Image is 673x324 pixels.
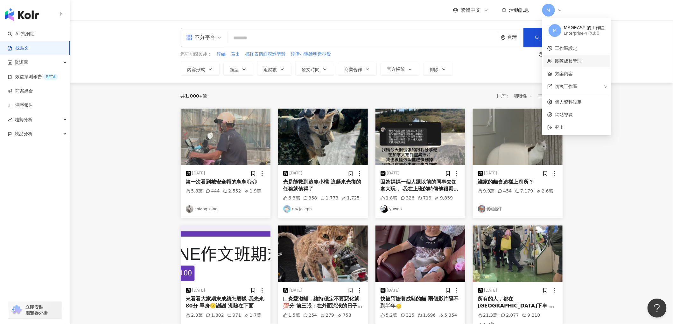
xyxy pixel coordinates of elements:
div: Enterprise - 4 位成員 [564,31,605,36]
div: 台灣 [508,35,523,40]
div: 454 [498,188,512,194]
img: post-image [375,226,465,282]
div: 1.5萬 [283,312,300,319]
span: 浮潛小鴨透明造型殼 [291,51,331,57]
div: 誰家的貓會這樣上廁所？ [478,179,557,186]
span: 官方帳號 [387,67,405,72]
button: 發文時間 [295,63,334,76]
button: 排除 [423,63,453,76]
div: 1.9萬 [244,188,261,194]
div: 315 [401,312,415,319]
span: 網站導覽 [555,111,606,118]
div: 共 筆 [181,93,207,98]
span: 追蹤數 [264,67,277,72]
div: 1,725 [342,195,360,201]
a: 團隊成員管理 [555,58,582,64]
div: 不分平台 [186,32,215,43]
div: 5.2萬 [381,312,397,319]
span: 1,000+ [185,93,203,98]
a: 方案內容 [555,71,573,76]
img: post-image [473,109,563,165]
img: post-image [181,226,270,282]
div: 排序： [497,91,536,101]
div: 快被阿嬤養成豬的貓 兩個影片隔不到半年🙂‍↕️ [381,295,460,310]
a: 洞察報告 [8,102,33,109]
span: appstore [186,34,193,41]
a: KOL Avataryuwen [381,205,460,213]
span: 繁體中文 [461,7,481,14]
span: 商業合作 [345,67,362,72]
div: [DATE] [290,171,303,176]
div: [DATE] [387,288,400,293]
a: chrome extension立即安裝 瀏覽器外掛 [8,301,62,319]
span: rise [8,118,12,122]
a: 效益預測報告BETA [8,74,58,80]
div: [DATE] [484,288,497,293]
div: 6.3萬 [283,195,300,201]
div: 358 [303,195,317,201]
span: M [553,27,557,34]
div: 1,773 [320,195,339,201]
span: 趨勢分析 [15,112,32,127]
div: [DATE] [484,171,497,176]
div: 口炎愛滋貓，維持穩定不要惡化就💯分 前三張：在外面流浪的日子 後四張：帶回家當公主 [283,295,363,310]
img: KOL Avatar [478,205,486,213]
span: 立即安裝 瀏覽器外掛 [25,304,48,316]
button: 類型 [223,63,253,76]
span: 關聯性 [514,91,533,101]
span: 發文時間 [302,67,320,72]
div: 所有的人，都在[GEOGRAPHIC_DATA]下車 這個畫面太感動 [478,295,557,310]
div: 2,552 [223,188,241,194]
a: 個人資料設定 [555,99,582,105]
img: post-image [278,226,368,282]
div: 21.3萬 [478,312,498,319]
div: 9,859 [435,195,453,201]
span: question-circle [539,52,543,57]
span: M [546,7,550,14]
a: 工作區設定 [555,46,577,51]
span: 登出 [555,125,564,130]
div: [DATE] [192,288,205,293]
div: 326 [401,195,415,201]
span: environment [501,35,506,40]
div: 1.8萬 [381,195,397,201]
a: KOL Avatarc.w.joseph [283,205,363,213]
div: 1,802 [206,312,224,319]
div: 9,210 [522,312,540,319]
span: right [604,85,607,89]
button: 浮編 [217,51,226,58]
button: 追蹤數 [257,63,291,76]
span: 搜尋 [542,35,551,40]
a: KOL Avatarchiang_ning [186,205,265,213]
div: 254 [303,312,317,319]
span: 內容形式 [187,67,205,72]
div: 5.8萬 [186,188,203,194]
img: KOL Avatar [186,205,193,213]
div: 1,696 [418,312,436,319]
img: post-image [473,226,563,282]
span: 活動訊息 [509,7,529,13]
img: post-image [278,109,368,165]
span: 切換工作區 [555,84,577,89]
button: 搜尋 [523,28,562,47]
div: [DATE] [387,171,400,176]
div: 2.6萬 [536,188,553,194]
a: 找貼文 [8,45,29,51]
div: 1.7萬 [244,312,261,319]
a: searchAI 找網紅 [8,31,34,37]
div: 719 [418,195,432,201]
img: KOL Avatar [381,205,388,213]
button: 內容形式 [181,63,220,76]
div: [DATE] [192,171,205,176]
img: post-image [181,109,270,165]
a: KOL Avatar愛睏熊仔 [478,205,557,213]
img: KOL Avatar [283,205,291,213]
button: 商業合作 [338,63,377,76]
div: 279 [320,312,334,319]
div: 因為媽媽一個人跟以前的同事去加拿大玩， 我在上班的時候他很緊張突然發訊息給我 說他坐著遊覽車隨手亂拍拍到奇怪的照片， 拍到妖怪，還說連續拍到兩次⋯⋯ 我還很緊張交代他要刪掉（記得清垃圾桶） 我超... [381,179,460,193]
span: 類型 [230,67,239,72]
div: 9.9萬 [478,188,495,194]
div: 758 [337,312,351,319]
span: 排除 [430,67,439,72]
